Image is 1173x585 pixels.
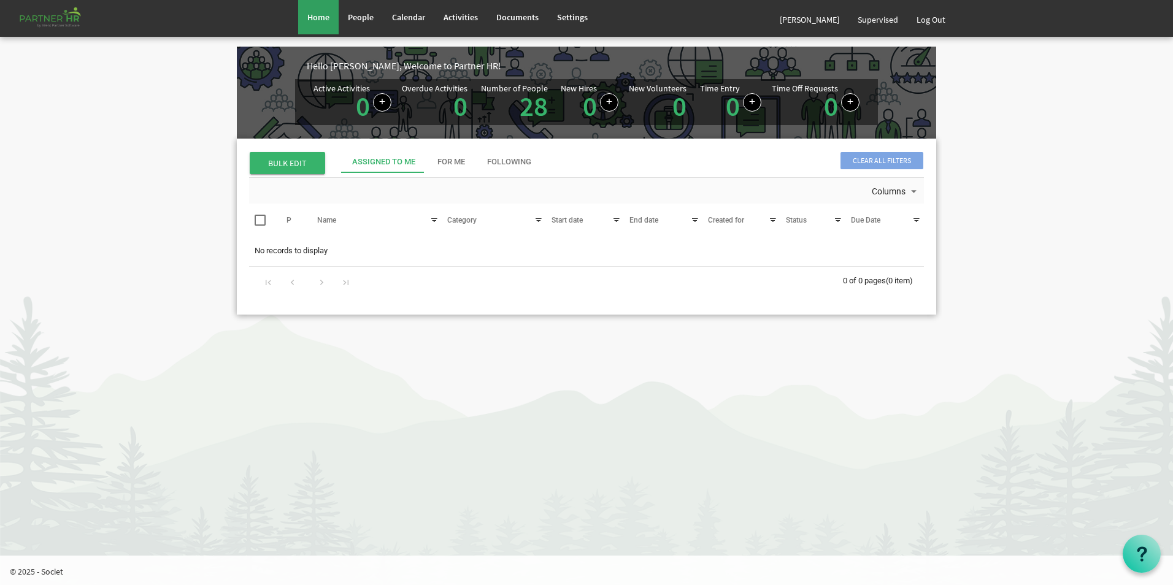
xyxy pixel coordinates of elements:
button: Columns [869,184,922,200]
a: Log Out [907,2,955,37]
a: 0 [824,89,838,123]
div: Go to next page [313,273,330,290]
span: Start date [552,216,583,224]
div: Assigned To Me [352,156,415,168]
div: tab-header [341,151,1016,173]
span: BULK EDIT [250,152,325,174]
span: Created for [708,216,744,224]
span: Name [317,216,336,224]
div: For Me [437,156,465,168]
a: Create a new time off request [841,93,860,112]
span: Activities [444,12,478,23]
span: Documents [496,12,539,23]
a: Create a new Activity [373,93,391,112]
div: Hello [PERSON_NAME], Welcome to Partner HR! [307,59,936,73]
a: 0 [726,89,740,123]
div: Overdue Activities [402,84,467,93]
a: 28 [520,89,548,123]
span: End date [629,216,658,224]
div: Following [487,156,531,168]
a: Supervised [848,2,907,37]
div: Number of Time Entries [700,84,761,120]
div: Number of People [481,84,548,93]
span: Calendar [392,12,425,23]
span: Supervised [858,14,898,25]
span: Settings [557,12,588,23]
span: Home [307,12,329,23]
a: Add new person to Partner HR [600,93,618,112]
div: Activities assigned to you for which the Due Date is passed [402,84,471,120]
div: Columns [869,178,922,204]
div: Active Activities [313,84,370,93]
a: 0 [453,89,467,123]
a: 0 [356,89,370,123]
div: New Volunteers [629,84,686,93]
a: Log hours [743,93,761,112]
div: Go to first page [260,273,277,290]
div: 0 of 0 pages (0 item) [843,267,924,292]
a: 0 [583,89,597,123]
td: No records to display [249,239,924,262]
span: Clear all filters [840,152,923,169]
span: Status [786,216,807,224]
span: People [348,12,374,23]
div: Time Entry [700,84,740,93]
div: New Hires [561,84,597,93]
span: 0 of 0 pages [843,276,886,285]
div: Time Off Requests [772,84,838,93]
div: Total number of active people in Partner HR [481,84,551,120]
div: Volunteer hired in the last 7 days [629,84,690,120]
span: P [287,216,291,224]
div: Go to last page [337,273,354,290]
span: (0 item) [886,276,913,285]
span: Columns [871,184,907,199]
a: 0 [672,89,686,123]
div: People hired in the last 7 days [561,84,618,120]
div: Number of active Activities in Partner HR [313,84,391,120]
a: [PERSON_NAME] [771,2,848,37]
span: Due Date [851,216,880,224]
div: Go to previous page [284,273,301,290]
span: Category [447,216,477,224]
div: Number of active time off requests [772,84,860,120]
p: © 2025 - Societ [10,565,1173,578]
